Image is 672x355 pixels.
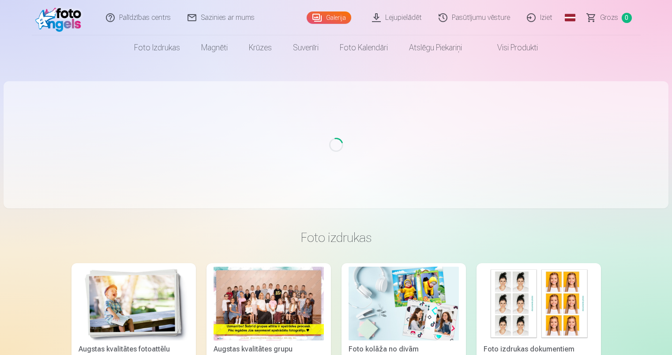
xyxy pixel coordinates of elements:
[191,35,238,60] a: Magnēti
[484,267,594,340] img: Foto izdrukas dokumentiem
[238,35,282,60] a: Krūzes
[79,267,189,340] img: Augstas kvalitātes fotoattēlu izdrukas
[398,35,473,60] a: Atslēgu piekariņi
[35,4,86,32] img: /fa1
[282,35,329,60] a: Suvenīri
[349,267,459,340] img: Foto kolāža no divām fotogrāfijām
[79,230,594,245] h3: Foto izdrukas
[480,344,597,355] div: Foto izdrukas dokumentiem
[600,12,618,23] span: Grozs
[622,13,632,23] span: 0
[473,35,548,60] a: Visi produkti
[307,11,351,24] a: Galerija
[124,35,191,60] a: Foto izdrukas
[329,35,398,60] a: Foto kalendāri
